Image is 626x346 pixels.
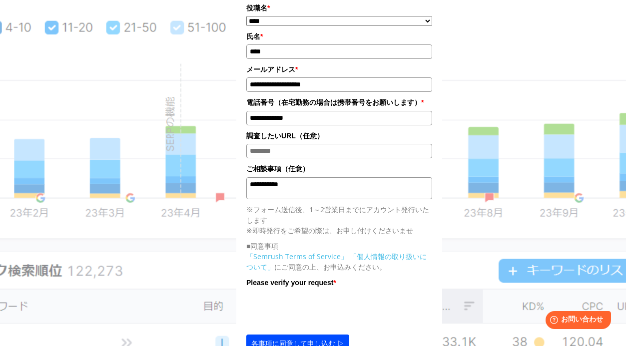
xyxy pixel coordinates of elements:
[246,252,427,272] a: 「個人情報の取り扱いについて」
[246,130,432,141] label: 調査したいURL（任意）
[246,252,348,261] a: 「Semrush Terms of Service」
[246,241,432,251] p: ■同意事項
[246,97,432,108] label: 電話番号（在宅勤務の場合は携帯番号をお願いします）
[246,31,432,42] label: 氏名
[246,2,432,13] label: 役職名
[246,204,432,236] p: ※フォーム送信後、1～2営業日までにアカウント発行いたします ※即時発行をご希望の際は、お申し付けくださいませ
[246,277,432,288] label: Please verify your request
[246,291,398,330] iframe: reCAPTCHA
[537,307,615,335] iframe: Help widget launcher
[246,163,432,174] label: ご相談事項（任意）
[246,64,432,75] label: メールアドレス
[246,251,432,272] p: にご同意の上、お申込みください。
